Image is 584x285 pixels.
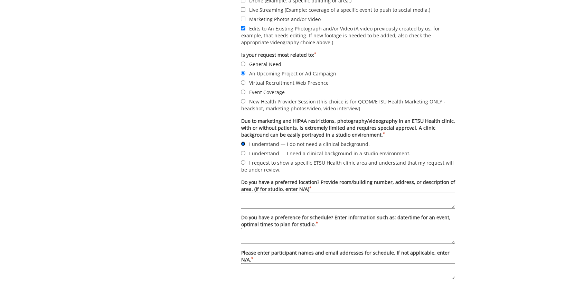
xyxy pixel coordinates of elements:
[241,6,455,13] label: Live Streaming (Example: coverage of a specific event to push to social media.)
[241,118,455,138] label: Due to marketing and HIPAA restrictions, photography/videography in an ETSU Health clinic, with o...
[241,140,455,148] label: I understand — I do not need a clinical background.
[241,90,245,94] input: Event Coverage
[241,263,455,279] textarea: Please enter participant names and email addresses for schedule. If not applicable, enter N/A.*
[241,60,455,68] label: General Need
[241,80,245,85] input: Virtual Recruitment Web Presence
[241,214,455,244] label: Do you have a preference for schedule? Enter information such as: date/time for an event, optimal...
[241,149,455,157] label: I understand — I need a clinical background in a studio environment.
[241,228,455,244] textarea: Do you have a preference for schedule? Enter information such as: date/time for an event, optimal...
[241,79,455,86] label: Virtual Recruitment Web Presence
[241,25,455,46] label: Edits to An Existing Photograph and/or Video (A video previously created by us, for example, that...
[241,99,245,103] input: New Health Provider Session (this choice is for QCOM/ETSU Health Marketing ONLY - headshot, marke...
[241,70,455,77] label: An Upcoming Project or Ad Campaign
[241,193,455,209] textarea: Do you have a preferred location? Provide room/building number, address, or description of area. ...
[241,249,455,279] label: Please enter participant names and email addresses for schedule. If not applicable, enter N/A.
[241,52,455,58] label: Is your request most related to:
[241,62,245,66] input: General Need
[241,71,245,75] input: An Upcoming Project or Ad Campaign
[241,151,245,155] input: I understand — I need a clinical background in a studio environment.
[241,26,245,30] input: Edits to An Existing Photograph and/or Video (A video previously created by us, for example, that...
[241,88,455,96] label: Event Coverage
[241,160,245,165] input: I request to show a specific ETSU Health clinic area and understand that my request will be under...
[241,7,245,12] input: Live Streaming (Example: coverage of a specific event to push to social media.)
[241,98,455,112] label: New Health Provider Session (this choice is for QCOM/ETSU Health Marketing ONLY - headshot, marke...
[241,179,455,209] label: Do you have a preferred location? Provide room/building number, address, or description of area. ...
[241,141,245,146] input: I understand — I do not need a clinical background.
[241,15,455,23] label: Marketing Photos and/or Video
[241,159,455,173] label: I request to show a specific ETSU Health clinic area and understand that my request will be under...
[241,17,245,21] input: Marketing Photos and/or Video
